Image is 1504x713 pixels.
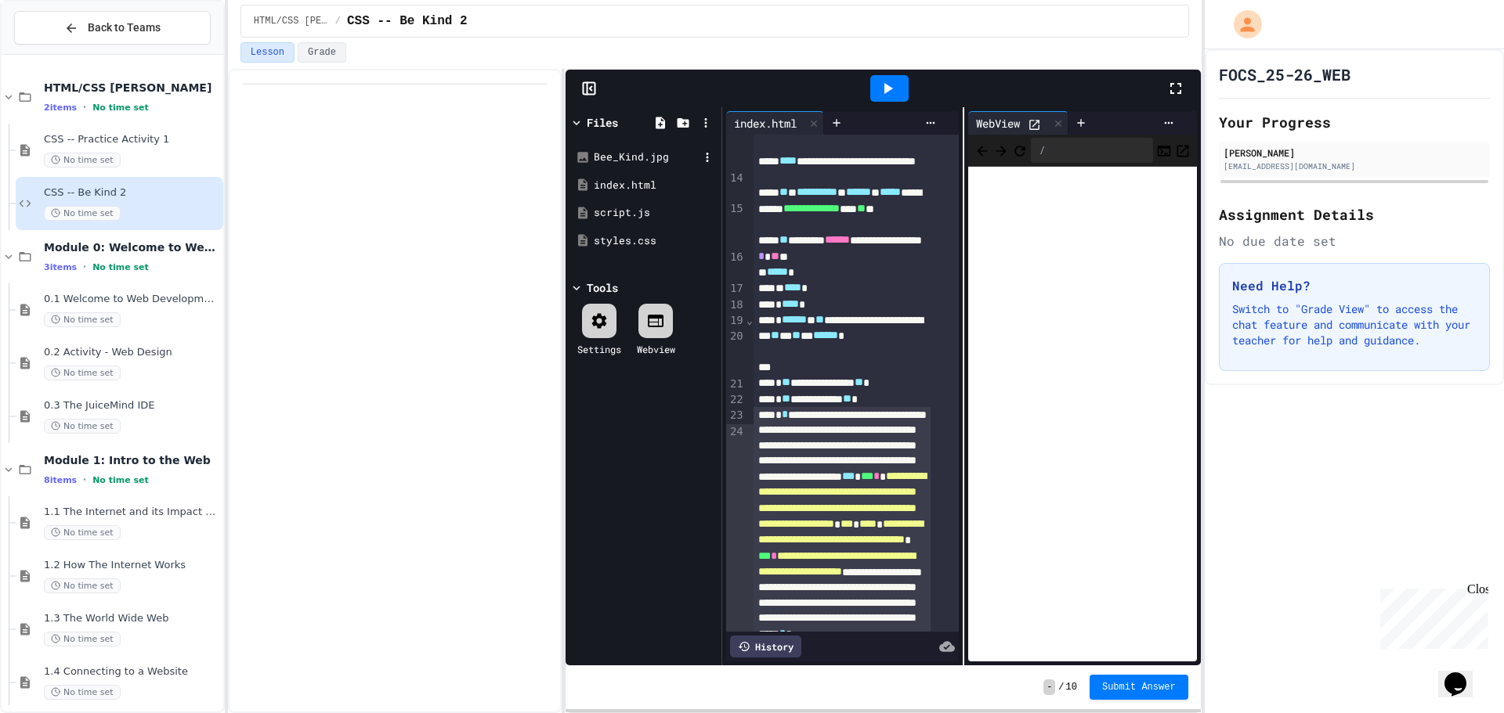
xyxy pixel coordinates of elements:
[44,453,220,467] span: Module 1: Intro to the Web
[1058,681,1064,693] span: /
[577,342,621,356] div: Settings
[594,233,716,249] div: styles.css
[1219,232,1490,250] div: No due date set
[44,419,121,434] span: No time set
[726,376,746,392] div: 21
[92,103,149,113] span: No time set
[44,133,220,146] span: CSS -- Practice Activity 1
[1012,141,1028,160] button: Refresh
[1031,138,1153,163] div: /
[44,206,121,221] span: No time set
[637,342,675,356] div: Webview
[1043,679,1055,695] span: -
[44,506,220,519] span: 1.1 The Internet and its Impact on Society
[1438,650,1488,697] iframe: chat widget
[594,205,716,221] div: script.js
[1374,582,1488,649] iframe: chat widget
[993,140,1009,160] span: Forward
[726,281,746,297] div: 17
[587,114,618,131] div: Files
[726,392,746,408] div: 22
[44,665,220,679] span: 1.4 Connecting to a Website
[587,279,618,296] div: Tools
[1224,146,1485,160] div: [PERSON_NAME]
[726,250,746,282] div: 16
[1232,301,1477,348] p: Switch to "Grade View" to access the chat feature and communicate with your teacher for help and ...
[44,240,220,254] span: Module 0: Welcome to Web Development
[44,685,121,700] span: No time set
[726,408,746,423] div: 23
[240,42,295,63] button: Lesson
[44,103,77,113] span: 2 items
[968,115,1028,131] div: WebView
[6,6,108,99] div: Chat with us now!Close
[44,346,220,359] span: 0.2 Activity - Web Design
[44,293,220,306] span: 0.1 Welcome to Web Development
[44,399,220,412] span: 0.3 The JuiceMind IDE
[726,115,804,131] div: index.html
[726,111,824,135] div: index.html
[730,636,801,657] div: History
[44,81,220,95] span: HTML/CSS [PERSON_NAME]
[44,153,121,167] span: No time set
[14,11,211,45] button: Back to Teams
[44,475,77,485] span: 8 items
[726,297,746,313] div: 18
[1102,681,1176,693] span: Submit Answer
[83,101,86,113] span: •
[1232,276,1477,295] h3: Need Help?
[594,149,699,165] div: Bee_Kind.jpg
[335,15,341,27] span: /
[83,261,86,273] span: •
[1219,203,1490,225] h2: Assignment Details
[594,178,716,193] div: index.html
[726,313,746,329] div: 19
[44,578,121,593] span: No time set
[347,12,468,31] span: CSS -- Be Kind 2
[44,366,121,380] span: No time set
[298,42,346,63] button: Grade
[968,167,1197,662] iframe: Web Preview
[83,474,86,486] span: •
[974,140,990,160] span: Back
[726,201,746,249] div: 15
[44,262,77,272] span: 3 items
[726,329,746,376] div: 20
[1066,681,1077,693] span: 10
[44,612,220,625] span: 1.3 The World Wide Web
[92,475,149,485] span: No time set
[1224,160,1485,172] div: [EMAIL_ADDRESS][DOMAIN_NAME]
[1156,141,1172,160] button: Console
[44,525,121,540] span: No time set
[726,122,746,170] div: 13
[88,20,161,36] span: Back to Teams
[968,111,1068,135] div: WebView
[1090,675,1188,700] button: Submit Answer
[92,262,149,272] span: No time set
[1219,63,1350,85] h1: FOCS_25-26_WEB
[1175,141,1191,160] button: Open in new tab
[726,171,746,202] div: 14
[44,632,121,646] span: No time set
[44,186,220,200] span: CSS -- Be Kind 2
[746,314,754,326] span: Fold line
[254,15,329,27] span: HTML/CSS Campbell
[44,559,220,572] span: 1.2 How The Internet Works
[44,312,121,327] span: No time set
[1219,111,1490,133] h2: Your Progress
[1217,6,1266,42] div: My Account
